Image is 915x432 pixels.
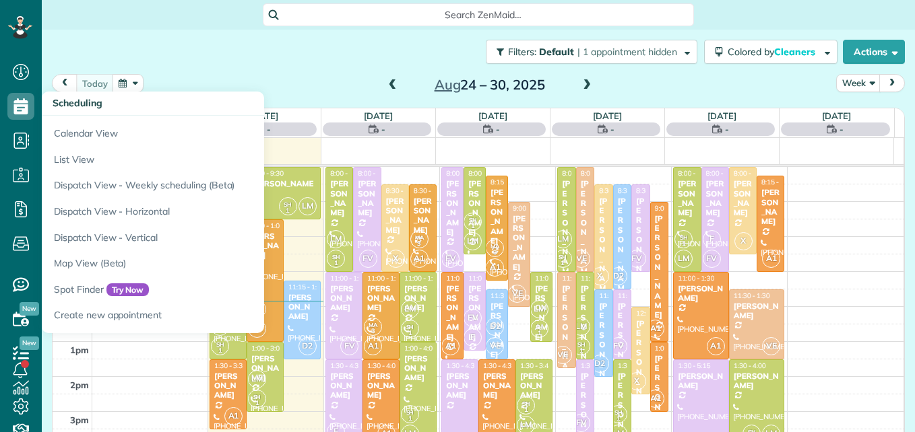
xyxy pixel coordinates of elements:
[42,147,379,173] a: List View
[486,246,503,259] small: 3
[381,122,385,136] span: -
[446,169,482,178] span: 8:00 - 11:00
[464,232,482,250] span: LM
[707,110,736,121] a: [DATE]
[468,169,505,178] span: 8:00 - 10:30
[214,371,243,400] div: [PERSON_NAME]
[678,361,710,370] span: 1:30 - 5:15
[609,267,627,285] span: D2
[762,250,780,268] span: A1
[249,397,265,410] small: 1
[562,274,598,283] span: 11:00 - 1:45
[445,179,460,237] div: [PERSON_NAME]
[248,370,266,388] span: LM
[618,291,654,300] span: 11:30 - 1:30
[415,233,424,241] span: MA
[822,110,851,121] a: [DATE]
[479,40,697,64] a: Filters: Default | 1 appointment hidden
[598,301,608,408] div: [PERSON_NAME]
[703,230,721,248] span: F
[599,186,635,195] span: 8:30 - 11:30
[577,340,586,348] span: SH
[330,274,367,283] span: 11:00 - 1:30
[411,238,428,250] small: 3
[52,74,77,92] button: prev
[577,46,677,58] span: | 1 appointment hidden
[561,284,571,390] div: [PERSON_NAME]
[677,284,724,303] div: [PERSON_NAME]
[42,277,379,303] a: Spot FinderTry Now
[216,340,224,348] span: SH
[446,361,478,370] span: 1:30 - 4:30
[42,225,379,251] a: Dispatch View - Vertical
[618,361,650,370] span: 1:30 - 4:00
[733,301,780,321] div: [PERSON_NAME]
[327,230,345,248] span: LM
[554,230,572,248] span: LM
[674,250,693,268] span: LM
[404,344,437,353] span: 1:00 - 4:00
[580,284,590,390] div: [PERSON_NAME]
[581,169,617,178] span: 8:00 - 11:00
[251,179,317,199] div: [PERSON_NAME]
[705,179,725,218] div: [PERSON_NAME]
[486,258,504,277] span: A1
[646,320,664,338] span: A1
[675,238,692,250] small: 1
[706,169,743,178] span: 8:00 - 11:00
[581,361,613,370] span: 1:30 - 4:15
[441,337,460,355] span: A1
[410,250,429,268] span: A1
[280,205,296,217] small: 1
[734,169,770,178] span: 8:00 - 10:30
[734,291,770,300] span: 11:30 - 1:30
[572,250,590,268] span: VE
[468,274,505,283] span: 11:00 - 1:15
[251,354,280,383] div: [PERSON_NAME]
[491,242,499,250] span: MA
[367,284,396,313] div: [PERSON_NAME]
[364,110,393,121] a: [DATE]
[224,407,243,425] span: A1
[617,196,627,303] div: [PERSON_NAME]
[522,400,530,407] span: SH
[704,40,838,64] button: Colored byCleaners
[106,283,150,297] span: Try Now
[654,214,664,320] div: [PERSON_NAME]
[332,253,340,260] span: SH
[535,274,571,283] span: 11:00 - 1:00
[559,253,567,260] span: SH
[298,337,317,355] span: D2
[249,110,278,121] a: [DATE]
[468,179,482,237] div: [PERSON_NAME]
[517,404,534,417] small: 1
[358,169,394,178] span: 8:00 - 11:00
[610,122,614,136] span: -
[707,337,725,355] span: A1
[251,221,284,230] span: 9:30 - 1:00
[725,122,729,136] span: -
[678,169,714,178] span: 8:00 - 11:00
[680,233,688,241] span: SH
[581,274,617,283] span: 11:00 - 1:30
[406,323,414,330] span: SH
[762,337,780,355] span: VE
[655,344,687,353] span: 1:00 - 3:00
[414,186,450,195] span: 8:30 - 11:00
[20,302,39,316] span: New
[288,283,325,291] span: 11:15 - 1:30
[677,371,724,391] div: [PERSON_NAME]
[520,361,553,370] span: 1:30 - 3:45
[678,274,714,283] span: 11:00 - 1:30
[491,291,527,300] span: 11:30 - 1:30
[464,328,482,347] span: F
[879,74,905,92] button: next
[734,361,766,370] span: 1:30 - 4:00
[288,293,317,322] div: [PERSON_NAME]
[536,323,544,330] span: SH
[251,231,280,260] div: [PERSON_NAME]
[267,122,271,136] span: -
[728,46,820,58] span: Colored by
[404,274,441,283] span: 11:00 - 1:00
[591,267,609,285] span: X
